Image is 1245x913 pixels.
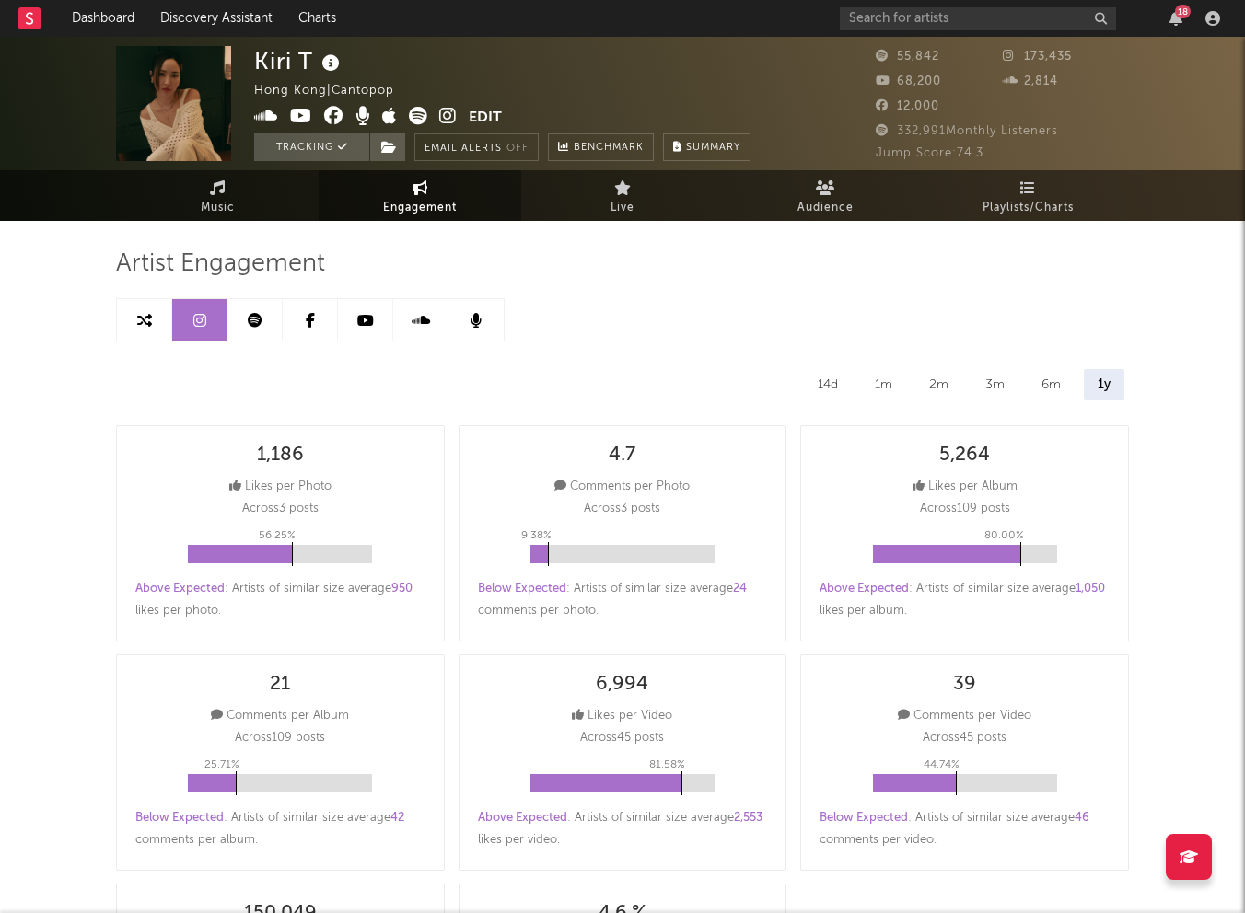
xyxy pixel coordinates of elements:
div: : Artists of similar size average comments per video . [820,807,1110,851]
a: Playlists/Charts [926,170,1129,221]
span: Above Expected [135,583,225,595]
button: Summary [663,133,750,161]
div: : Artists of similar size average likes per photo . [135,578,425,622]
input: Search for artists [840,7,1116,30]
p: 9.38 % [521,525,552,547]
div: Likes per Album [913,476,1018,498]
div: 39 [953,674,976,696]
span: Playlists/Charts [983,197,1074,219]
p: Across 109 posts [235,727,325,749]
span: Audience [797,197,854,219]
button: Email AlertsOff [414,133,539,161]
span: Summary [686,143,740,153]
div: Likes per Video [572,705,672,727]
span: Music [201,197,235,219]
div: 1y [1084,369,1124,400]
span: 1,050 [1076,583,1105,595]
a: Benchmark [548,133,654,161]
p: 80.00 % [984,525,1024,547]
p: Across 3 posts [584,498,660,520]
span: Benchmark [574,137,644,159]
div: 21 [270,674,290,696]
span: Above Expected [820,583,909,595]
div: Comments per Video [898,705,1031,727]
p: Across 109 posts [920,498,1010,520]
div: 18 [1175,5,1191,18]
div: : Artists of similar size average comments per album . [135,807,425,851]
div: Comments per Album [211,705,349,727]
div: 6,994 [596,674,648,696]
div: Kiri T [254,46,344,76]
div: 1,186 [257,445,304,467]
span: Below Expected [820,812,908,824]
div: 3m [972,369,1018,400]
div: 6m [1028,369,1075,400]
div: 1m [861,369,906,400]
div: 14d [804,369,852,400]
span: 2,553 [734,812,762,824]
div: : Artists of similar size average comments per photo . [478,578,768,622]
span: Below Expected [135,812,224,824]
div: Likes per Photo [229,476,332,498]
span: 68,200 [876,75,941,87]
span: 42 [390,812,404,824]
span: Jump Score: 74.3 [876,147,983,159]
span: Engagement [383,197,457,219]
div: : Artists of similar size average likes per album . [820,578,1110,622]
p: Across 45 posts [580,727,664,749]
a: Engagement [319,170,521,221]
button: Edit [469,107,502,130]
span: 173,435 [1003,51,1072,63]
span: 332,991 Monthly Listeners [876,125,1058,137]
button: Tracking [254,133,369,161]
p: 81.58 % [649,754,685,776]
div: 5,264 [939,445,990,467]
span: Artist Engagement [116,253,325,275]
a: Audience [724,170,926,221]
p: 25.71 % [204,754,239,776]
em: Off [506,144,529,154]
span: 12,000 [876,100,939,112]
span: 950 [391,583,413,595]
span: 2,814 [1003,75,1058,87]
div: Comments per Photo [554,476,690,498]
span: Live [611,197,634,219]
p: Across 45 posts [923,727,1006,749]
a: Live [521,170,724,221]
button: 18 [1169,11,1182,26]
span: 24 [733,583,747,595]
div: 2m [915,369,962,400]
p: 56.25 % [259,525,296,547]
span: 55,842 [876,51,939,63]
span: Above Expected [478,812,567,824]
p: 44.74 % [924,754,960,776]
a: Music [116,170,319,221]
span: Below Expected [478,583,566,595]
div: : Artists of similar size average likes per video . [478,807,768,851]
div: 4.7 [609,445,635,467]
div: Hong Kong | Cantopop [254,80,415,102]
span: 46 [1075,812,1089,824]
p: Across 3 posts [242,498,319,520]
